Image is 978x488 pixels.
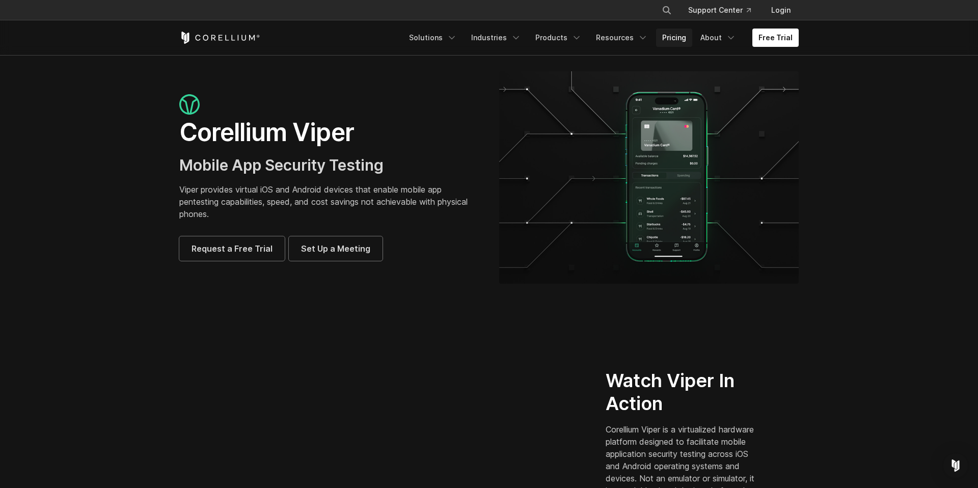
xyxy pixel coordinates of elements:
a: Support Center [680,1,759,19]
div: Open Intercom Messenger [943,453,968,478]
a: Solutions [403,29,463,47]
a: Set Up a Meeting [289,236,383,261]
button: Search [658,1,676,19]
a: Industries [465,29,527,47]
a: Corellium Home [179,32,260,44]
a: Resources [590,29,654,47]
a: Products [529,29,588,47]
img: viper_icon_large [179,94,200,115]
a: Login [763,1,799,19]
div: Navigation Menu [403,29,799,47]
a: Free Trial [752,29,799,47]
a: About [694,29,742,47]
img: viper_hero [499,71,799,284]
h2: Watch Viper In Action [606,369,760,415]
a: Pricing [656,29,692,47]
p: Viper provides virtual iOS and Android devices that enable mobile app pentesting capabilities, sp... [179,183,479,220]
h1: Corellium Viper [179,117,479,148]
span: Request a Free Trial [192,242,273,255]
a: Request a Free Trial [179,236,285,261]
div: Navigation Menu [649,1,799,19]
span: Mobile App Security Testing [179,156,384,174]
span: Set Up a Meeting [301,242,370,255]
